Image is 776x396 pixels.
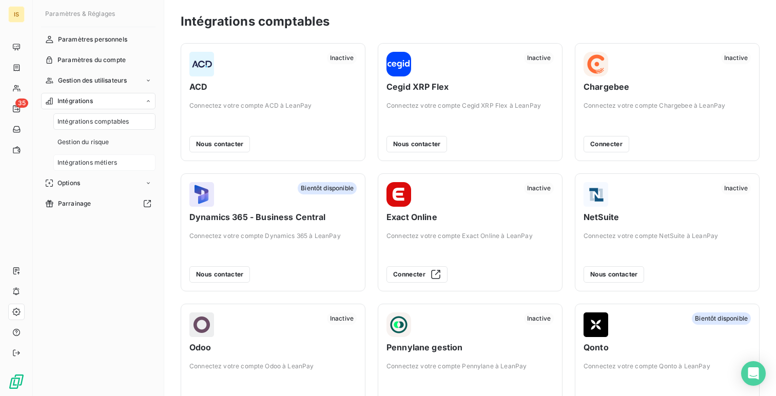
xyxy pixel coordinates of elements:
img: Qonto logo [584,312,608,337]
img: Logo LeanPay [8,373,25,390]
span: Options [57,179,80,188]
span: Pennylane gestion [386,341,554,353]
span: Paramètres personnels [58,35,127,44]
button: Connecter [584,136,629,152]
span: NetSuite [584,211,751,223]
span: Intégrations [57,96,93,106]
span: Gestion du risque [57,137,109,147]
button: Nous contacter [189,266,250,283]
img: Dynamics 365 - Business Central logo [189,182,214,207]
span: Odoo [189,341,357,353]
span: ACD [189,81,357,93]
span: 35 [15,98,28,108]
span: Dynamics 365 - Business Central [189,211,357,223]
span: Inactive [721,52,751,64]
span: Connectez votre compte Dynamics 365 à LeanPay [189,231,357,241]
span: Connectez votre compte Chargebee à LeanPay [584,101,751,110]
img: Exact Online logo [386,182,411,207]
span: Paramètres & Réglages [45,10,115,17]
span: Inactive [327,52,357,64]
div: Open Intercom Messenger [741,361,766,386]
img: NetSuite logo [584,182,608,207]
span: Connectez votre compte NetSuite à LeanPay [584,231,751,241]
a: Parrainage [41,195,156,212]
a: 35 [8,101,24,117]
span: Connectez votre compte Exact Online à LeanPay [386,231,554,241]
button: Nous contacter [386,136,447,152]
span: Inactive [524,182,554,194]
span: Intégrations comptables [57,117,129,126]
img: Odoo logo [189,312,214,337]
button: Nous contacter [189,136,250,152]
span: Inactive [524,312,554,325]
span: Qonto [584,341,751,353]
div: IS [8,6,25,23]
button: Connecter [386,266,448,283]
span: Parrainage [58,199,91,208]
a: Intégrations métiers [53,154,156,171]
span: Inactive [327,312,357,325]
span: Inactive [524,52,554,64]
a: Paramètres du compte [41,52,156,68]
span: Paramètres du compte [57,55,126,65]
img: Pennylane gestion logo [386,312,411,337]
span: Connectez votre compte Qonto à LeanPay [584,362,751,371]
span: Gestion des utilisateurs [58,76,127,85]
span: Connectez votre compte ACD à LeanPay [189,101,357,110]
img: Chargebee logo [584,52,608,76]
span: Exact Online [386,211,554,223]
span: Connectez votre compte Odoo à LeanPay [189,362,357,371]
span: Chargebee [584,81,751,93]
a: Paramètres personnels [41,31,156,48]
span: Bientôt disponible [298,182,357,194]
span: Bientôt disponible [692,312,751,325]
span: Connectez votre compte Pennylane à LeanPay [386,362,554,371]
button: Nous contacter [584,266,644,283]
h3: Intégrations comptables [181,12,329,31]
span: Intégrations métiers [57,158,117,167]
a: Options [41,175,156,191]
img: ACD logo [189,52,214,76]
span: Cegid XRP Flex [386,81,554,93]
a: IntégrationsIntégrations comptablesGestion du risqueIntégrations métiers [41,93,156,171]
span: Connectez votre compte Cegid XRP Flex à LeanPay [386,101,554,110]
img: Cegid XRP Flex logo [386,52,411,76]
a: Gestion du risque [53,134,156,150]
span: Inactive [721,182,751,194]
a: Gestion des utilisateurs [41,72,156,89]
a: Intégrations comptables [53,113,156,130]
